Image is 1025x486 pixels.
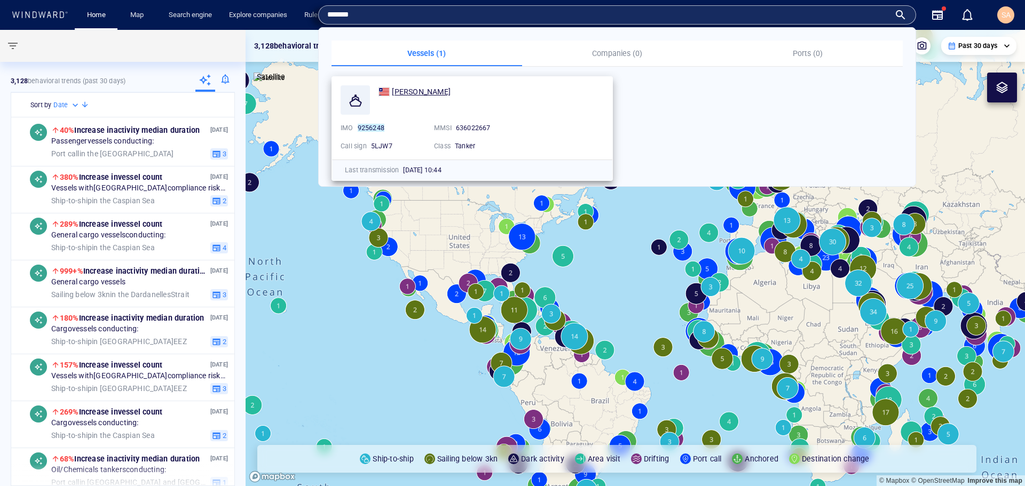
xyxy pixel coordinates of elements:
[51,431,92,439] span: Ship-to-ship
[60,314,79,322] span: 180%
[60,314,204,322] span: Increase in activity median duration
[51,243,92,251] span: Ship-to-ship
[338,47,516,60] p: Vessels (1)
[51,384,187,393] span: in [GEOGRAPHIC_DATA] EEZ
[51,137,154,146] span: Passenger vessels conducting:
[249,471,296,483] a: Mapbox logo
[225,6,291,25] a: Explore companies
[51,337,187,346] span: in [GEOGRAPHIC_DATA] EEZ
[210,407,228,417] p: [DATE]
[210,219,228,229] p: [DATE]
[11,77,28,85] strong: 3,128
[341,141,367,151] p: Call sign
[911,477,965,484] a: OpenStreetMap
[60,267,83,275] span: 999+%
[60,361,162,369] span: Increase in vessel count
[51,337,92,345] span: Ship-to-ship
[83,6,110,25] a: Home
[51,290,190,299] span: in the Dardanelles Strait
[879,477,909,484] a: Mapbox
[221,431,226,440] span: 2
[210,429,228,441] button: 2
[11,76,125,86] p: behavioral trends (Past 30 days)
[802,452,870,465] p: Destination change
[371,142,392,150] span: 5LJW7
[745,452,778,465] p: Anchored
[345,165,399,175] p: Last transmission
[122,6,156,25] button: Map
[51,290,110,298] span: Sailing below 3kn
[51,196,155,205] span: in the Caspian Sea
[164,6,216,25] a: Search engine
[379,85,451,98] a: [PERSON_NAME]
[60,267,209,275] span: Increase in activity median duration
[210,336,228,347] button: 2
[693,452,722,465] p: Port call
[529,47,706,60] p: Companies (0)
[51,418,139,428] span: Cargo vessels conducting:
[434,141,451,151] p: Class
[719,47,896,60] p: Ports (0)
[210,148,228,160] button: 3
[210,360,228,370] p: [DATE]
[51,384,92,392] span: Ship-to-ship
[210,313,228,323] p: [DATE]
[995,4,1016,26] button: SA
[644,452,669,465] p: Drifting
[961,9,974,21] div: Notification center
[300,6,344,25] a: Rule engine
[51,431,155,440] span: in the Caspian Sea
[60,173,162,181] span: Increase in vessel count
[53,100,81,110] div: Date
[967,477,1022,484] a: Map feedback
[221,149,226,158] span: 3
[221,337,226,346] span: 2
[257,70,285,83] p: Satellite
[455,141,519,151] div: Tanker
[51,324,139,334] span: Cargo vessels conducting:
[221,290,226,299] span: 3
[980,438,1017,478] iframe: Chat
[254,39,366,52] p: 3,128 behavioral trends insights
[51,277,125,287] span: General cargo vessels
[51,230,165,240] span: General cargo vessels conducting:
[403,166,441,174] span: [DATE] 10:44
[60,126,75,134] span: 40%
[53,100,68,110] h6: Date
[341,123,353,133] p: IMO
[60,220,162,228] span: Increase in vessel count
[434,123,452,133] p: MMSI
[51,243,155,252] span: in the Caspian Sea
[521,452,564,465] p: Dark activity
[373,452,413,465] p: Ship-to-ship
[948,41,1010,51] div: Past 30 days
[456,124,491,132] span: 636022667
[51,149,174,158] span: in the [GEOGRAPHIC_DATA]
[51,184,228,193] span: Vessels with [GEOGRAPHIC_DATA] compliance risks conducting:
[30,100,51,110] h6: Sort by
[437,452,498,465] p: Sailing below 3kn
[60,126,200,134] span: Increase in activity median duration
[60,173,79,181] span: 380%
[210,195,228,206] button: 2
[51,371,228,381] span: Vessels with [GEOGRAPHIC_DATA] compliance risks conducting:
[221,384,226,393] span: 3
[588,452,620,465] p: Area visit
[51,196,92,204] span: Ship-to-ship
[1002,11,1011,19] span: SA
[60,408,79,416] span: 269%
[210,242,228,253] button: 4
[254,73,285,83] img: satellite
[210,125,228,135] p: [DATE]
[210,453,228,464] p: [DATE]
[126,6,152,25] a: Map
[60,455,200,463] span: Increase in activity median duration
[221,243,226,252] span: 4
[60,455,75,463] span: 68%
[60,408,162,416] span: Increase in vessel count
[210,266,228,276] p: [DATE]
[60,361,79,369] span: 157%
